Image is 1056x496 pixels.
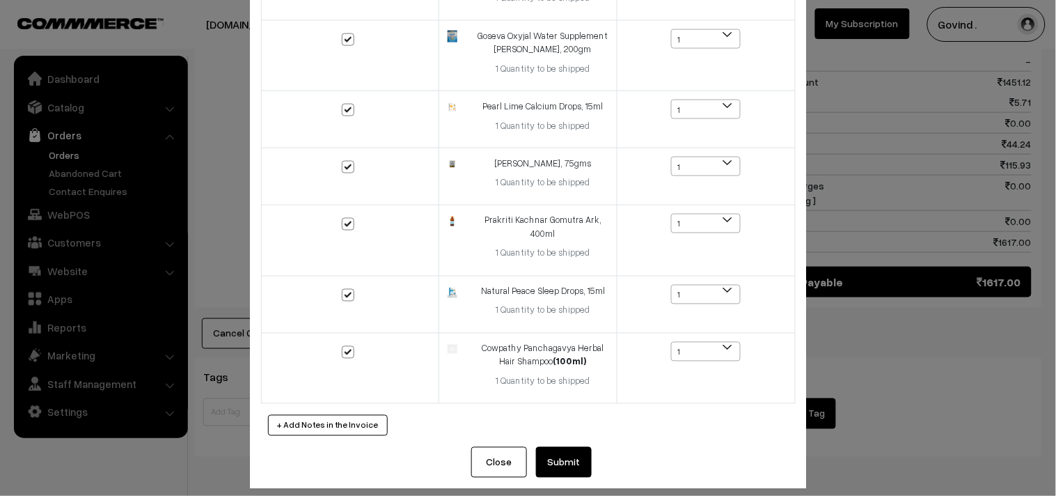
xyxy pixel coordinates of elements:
span: 1 [672,157,740,177]
img: 3341703239958-goseva-oxyjal-200gm.jpg [448,31,457,43]
span: 1 [672,286,740,305]
div: 1 Quantity to be shipped [478,304,608,318]
div: Cowpathy Panchagavya Herbal Hair Shampoo [478,342,608,369]
img: 2231703239919-prakriti-kachnar-gomutra-ark-400ml.png [448,217,457,226]
div: 1 Quantity to be shipped [478,62,608,76]
div: [PERSON_NAME], 75gms [478,157,608,171]
button: Submit [536,447,592,478]
div: Goseva Oxyjal Water Supplement [PERSON_NAME], 200gm [478,29,608,56]
button: + Add Notes in the Invoice [268,415,388,436]
span: 1 [672,30,740,49]
span: 1 [672,100,740,120]
div: Pearl Lime Calcium Drops, 15ml [478,100,608,114]
div: 1 Quantity to be shipped [478,176,608,190]
span: 1 [671,342,741,362]
span: 1 [671,29,741,49]
strong: (100ml) [553,356,587,367]
div: 1 Quantity to be shipped [478,247,608,261]
span: 1 [671,100,741,119]
div: 1 Quantity to be shipped [478,375,608,389]
span: 1 [671,214,741,233]
img: 2141703239916-pearl-lime-calcium-drops-15ml.png [448,102,457,111]
div: 1 Quantity to be shipped [478,119,608,133]
span: 1 [671,285,741,304]
img: 17290866889657Peace-Sleep-Drops-1-scaled.jpg [448,286,457,297]
img: 17404051602142gavyadhara-haldi-chandan-soap.png [448,160,457,169]
span: 1 [671,157,741,176]
div: Natural Peace Sleep Drops, 15ml [478,285,608,299]
div: Prakriti Kachnar Gomutra Ark, 400ml [478,214,608,241]
img: product.jpg [448,345,457,354]
span: 1 [672,343,740,362]
span: 1 [672,215,740,234]
button: Close [471,447,527,478]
